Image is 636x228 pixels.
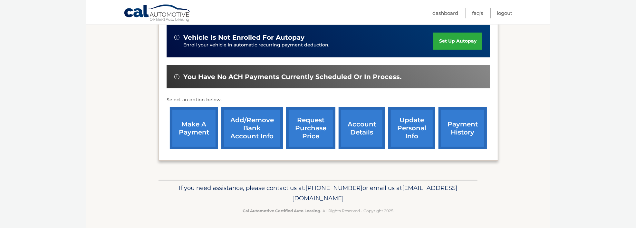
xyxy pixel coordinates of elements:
a: make a payment [170,107,218,149]
span: You have no ACH payments currently scheduled or in process. [183,73,401,81]
a: Cal Automotive [124,4,191,23]
p: - All Rights Reserved - Copyright 2025 [163,207,473,214]
a: set up autopay [433,33,482,50]
p: If you need assistance, please contact us at: or email us at [163,183,473,203]
a: account details [339,107,385,149]
strong: Cal Automotive Certified Auto Leasing [243,208,320,213]
a: update personal info [388,107,435,149]
a: Dashboard [432,8,458,18]
a: Logout [497,8,512,18]
img: alert-white.svg [174,74,179,79]
span: vehicle is not enrolled for autopay [183,34,304,42]
p: Select an option below: [167,96,490,104]
span: [EMAIL_ADDRESS][DOMAIN_NAME] [292,184,458,202]
img: alert-white.svg [174,35,179,40]
p: Enroll your vehicle in automatic recurring payment deduction. [183,42,433,49]
span: [PHONE_NUMBER] [305,184,362,192]
a: payment history [438,107,487,149]
a: Add/Remove bank account info [221,107,283,149]
a: request purchase price [286,107,335,149]
a: FAQ's [472,8,483,18]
